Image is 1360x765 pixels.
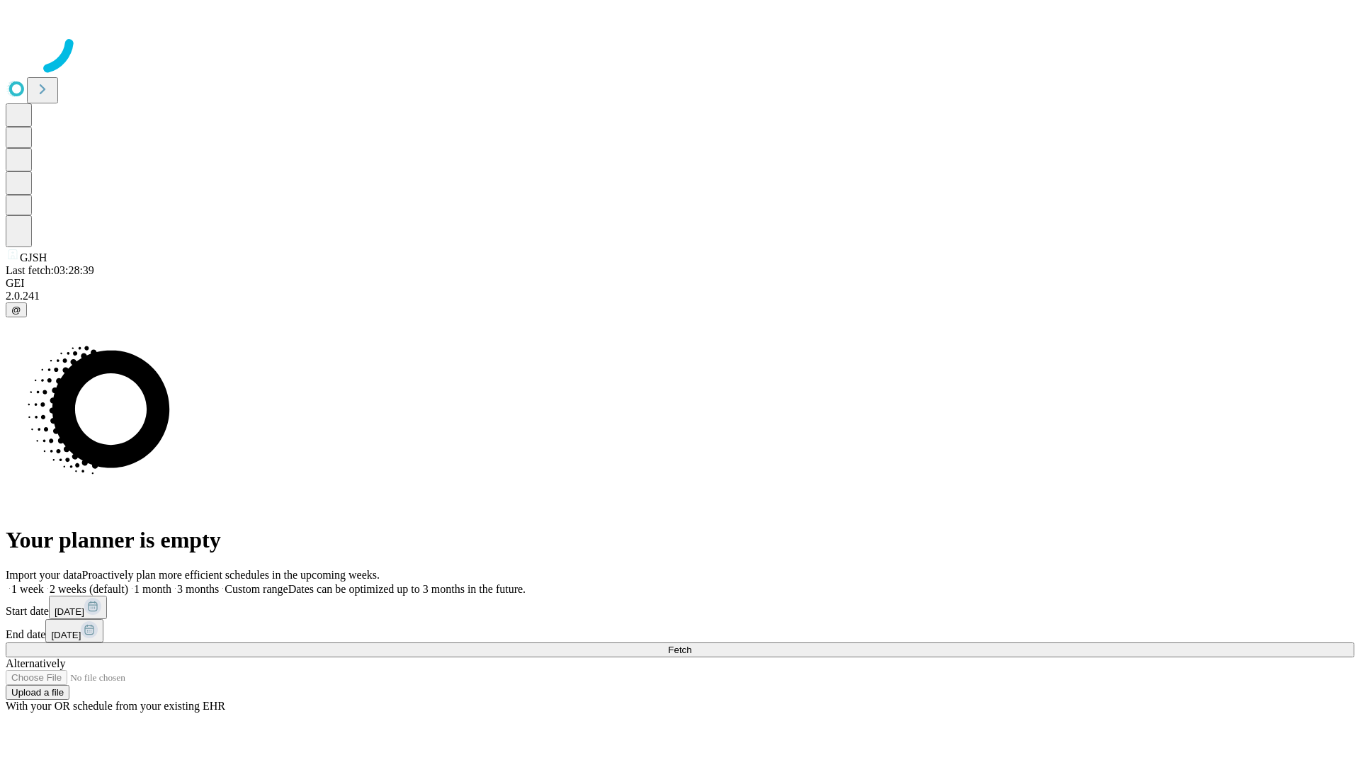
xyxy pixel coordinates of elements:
[134,583,171,595] span: 1 month
[6,264,94,276] span: Last fetch: 03:28:39
[11,305,21,315] span: @
[6,596,1354,619] div: Start date
[6,527,1354,553] h1: Your planner is empty
[6,290,1354,302] div: 2.0.241
[6,657,65,669] span: Alternatively
[51,630,81,640] span: [DATE]
[82,569,380,581] span: Proactively plan more efficient schedules in the upcoming weeks.
[177,583,219,595] span: 3 months
[288,583,526,595] span: Dates can be optimized up to 3 months in the future.
[50,583,128,595] span: 2 weeks (default)
[6,619,1354,642] div: End date
[6,277,1354,290] div: GEI
[668,645,691,655] span: Fetch
[20,251,47,263] span: GJSH
[55,606,84,617] span: [DATE]
[45,619,103,642] button: [DATE]
[6,569,82,581] span: Import your data
[225,583,288,595] span: Custom range
[11,583,44,595] span: 1 week
[6,685,69,700] button: Upload a file
[49,596,107,619] button: [DATE]
[6,700,225,712] span: With your OR schedule from your existing EHR
[6,302,27,317] button: @
[6,642,1354,657] button: Fetch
